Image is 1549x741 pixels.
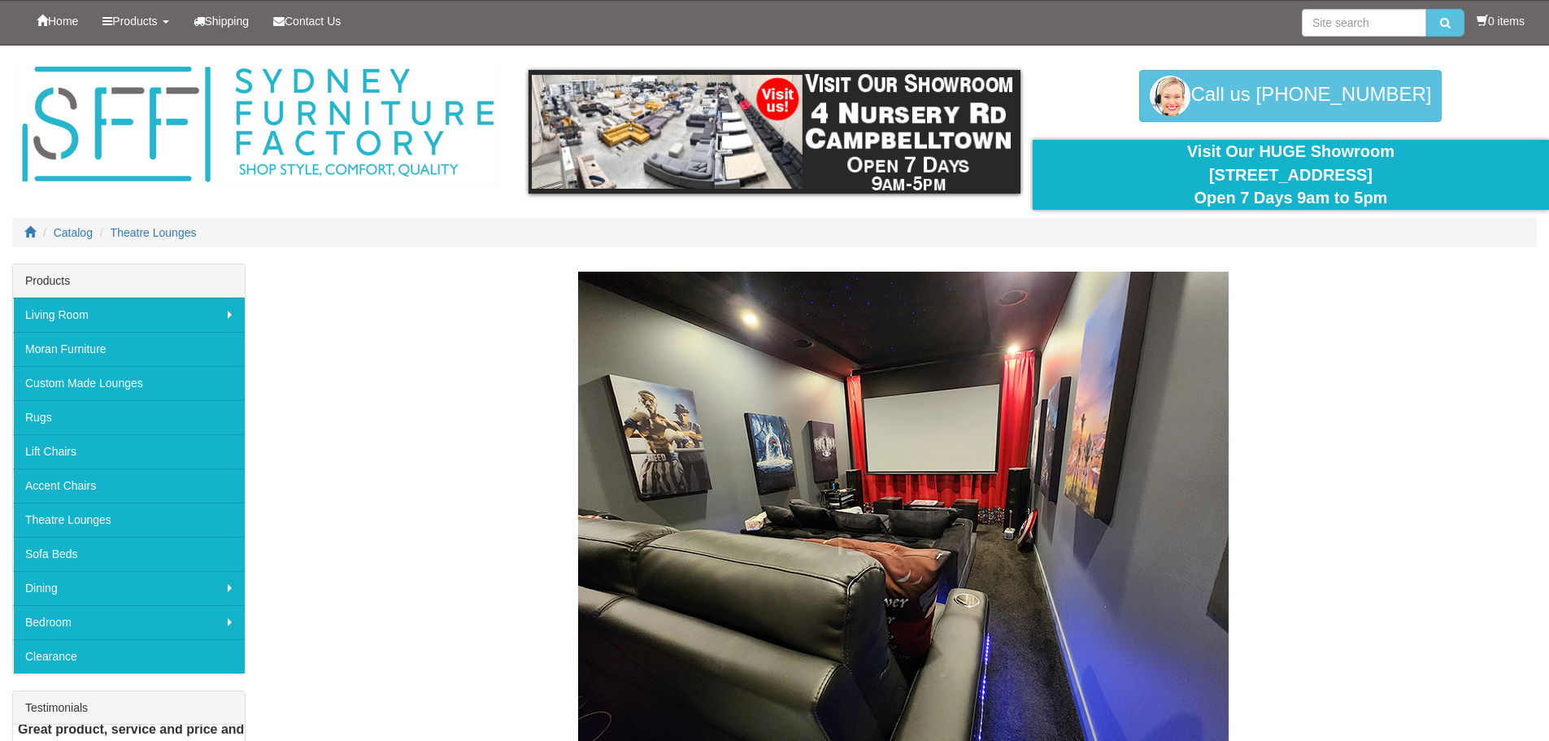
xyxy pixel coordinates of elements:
a: Rugs [13,400,245,434]
a: Sofa Beds [13,537,245,571]
img: showroom.gif [529,70,1020,194]
a: Theatre Lounges [111,226,197,239]
span: Contact Us [285,15,341,28]
a: Home [24,1,90,41]
li: 0 items [1477,13,1525,29]
a: Contact Us [261,1,353,41]
a: Theatre Lounges [13,503,245,537]
a: Dining [13,571,245,605]
a: Catalog [54,226,93,239]
a: Living Room [13,298,245,332]
a: Moran Furniture [13,332,245,366]
a: Bedroom [13,605,245,639]
span: Shipping [205,15,250,28]
div: Visit Our HUGE Showroom [STREET_ADDRESS] Open 7 Days 9am to 5pm [1045,140,1537,210]
a: Products [90,1,181,41]
a: Accent Chairs [13,469,245,503]
div: Products [13,264,245,298]
img: Sydney Furniture Factory [14,62,502,188]
a: Lift Chairs [13,434,245,469]
a: Custom Made Lounges [13,366,245,400]
div: Testimonials [13,691,245,725]
span: Home [48,15,78,28]
a: Shipping [181,1,262,41]
span: Products [112,15,157,28]
a: Clearance [13,639,245,673]
input: Site search [1302,9,1426,37]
